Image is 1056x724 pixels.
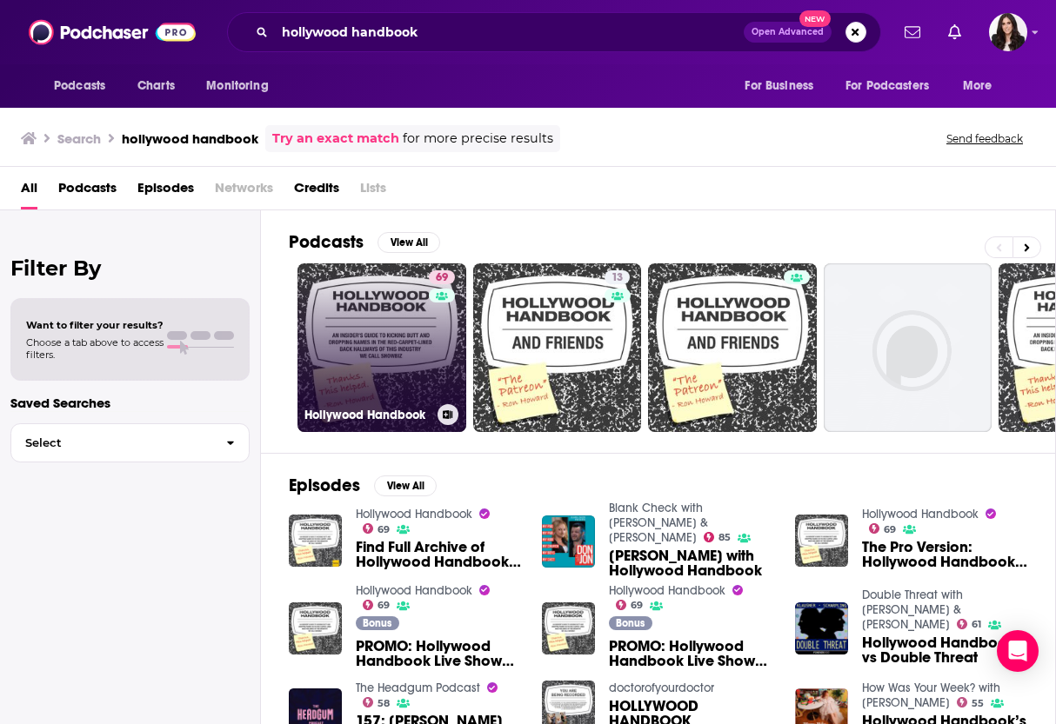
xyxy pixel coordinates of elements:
a: 69 [429,270,455,284]
a: 58 [363,697,391,707]
a: Podcasts [58,174,117,209]
button: View All [374,475,437,496]
button: open menu [194,70,291,103]
span: For Podcasters [845,74,929,98]
span: 69 [378,601,390,609]
a: Try an exact match [272,129,399,149]
span: 61 [972,621,981,628]
a: Hollywood Handbook vs Double Threat [862,635,1027,665]
a: 61 [957,619,982,629]
span: 69 [378,526,390,534]
a: Hollywood Handbook [609,583,725,598]
span: The Pro Version: Hollywood Handbook: The Movie (with [PERSON_NAME]) [862,540,1027,569]
a: 69 [363,523,391,534]
a: Find Full Archive of Hollywood Handbook on Stitcher Premium [356,540,521,569]
img: The Pro Version: Hollywood Handbook: The Movie (with Ben Rodgers) [795,515,848,568]
span: Select [11,437,212,448]
a: Hollywood Handbook [356,507,472,521]
a: 55 [957,697,985,707]
p: Saved Searches [10,395,250,411]
span: For Business [745,74,813,98]
span: Logged in as RebeccaShapiro [989,13,1027,51]
img: Don Jon with Hollywood Handbook [542,515,595,568]
a: Find Full Archive of Hollywood Handbook on Stitcher Premium [289,515,342,568]
button: open menu [951,70,1014,103]
span: PROMO: Hollywood Handbook Live Show with Dropout Squad on [DATE]! [609,639,774,668]
h2: Episodes [289,475,360,496]
span: 55 [972,700,984,707]
img: PROMO: Hollywood Handbook Live Show with Doughboys on June 14th! [289,602,342,655]
a: Show notifications dropdown [941,17,968,47]
span: Open Advanced [752,28,824,37]
a: How Was Your Week? with Julie Klausner [862,681,1000,710]
span: Podcasts [54,74,105,98]
a: PodcastsView All [289,231,440,253]
button: View All [378,232,440,253]
a: Hollywood Handbook [356,583,472,598]
a: Hollywood Handbook [862,507,979,521]
a: Blank Check with Griffin & David [609,501,708,545]
a: 69 [616,600,644,610]
a: All [21,174,37,209]
img: Podchaser - Follow, Share and Rate Podcasts [29,16,196,49]
span: Monitoring [206,74,268,98]
a: Double Threat with Julie Klausner & Tom Scharpling [862,588,963,632]
a: 13 [473,263,642,432]
button: open menu [732,70,835,103]
h2: Filter By [10,256,250,281]
a: PROMO: Hollywood Handbook Live Show with Dropout Squad on October 4th! [609,639,774,668]
span: More [963,74,993,98]
span: 85 [718,534,731,541]
a: doctorofyourdoctor [609,681,714,695]
h2: Podcasts [289,231,364,253]
span: 69 [436,269,448,287]
span: Bonus [616,618,645,628]
span: Want to filter your results? [26,319,164,331]
span: for more precise results [403,129,553,149]
button: open menu [834,70,954,103]
input: Search podcasts, credits, & more... [275,18,744,46]
a: PROMO: Hollywood Handbook Live Show with Doughboys on June 14th! [356,639,521,668]
img: PROMO: Hollywood Handbook Live Show with Dropout Squad on October 4th! [542,602,595,655]
h3: hollywood handbook [122,130,258,147]
span: 13 [612,269,623,287]
div: Search podcasts, credits, & more... [227,12,881,52]
span: Credits [294,174,339,209]
span: 69 [884,526,896,534]
a: 69 [869,523,897,534]
h3: Hollywood Handbook [304,408,431,422]
span: Lists [360,174,386,209]
span: 69 [631,601,643,609]
a: Show notifications dropdown [898,17,927,47]
a: Charts [126,70,185,103]
a: Don Jon with Hollywood Handbook [609,548,774,578]
div: Open Intercom Messenger [997,630,1039,672]
span: [PERSON_NAME] with Hollywood Handbook [609,548,774,578]
button: Show profile menu [989,13,1027,51]
a: 13 [605,270,630,284]
span: Charts [137,74,175,98]
img: User Profile [989,13,1027,51]
span: New [799,10,831,27]
img: Hollywood Handbook vs Double Threat [795,602,848,655]
h3: Search [57,130,101,147]
button: Send feedback [941,131,1028,146]
span: PROMO: Hollywood Handbook Live Show with [PERSON_NAME] on [DATE]! [356,639,521,668]
a: Episodes [137,174,194,209]
span: 58 [378,700,390,707]
a: 69Hollywood Handbook [297,263,466,432]
a: EpisodesView All [289,475,437,496]
span: Choose a tab above to access filters. [26,336,164,361]
span: Networks [215,174,273,209]
a: The Headgum Podcast [356,681,480,695]
button: Open AdvancedNew [744,22,832,43]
